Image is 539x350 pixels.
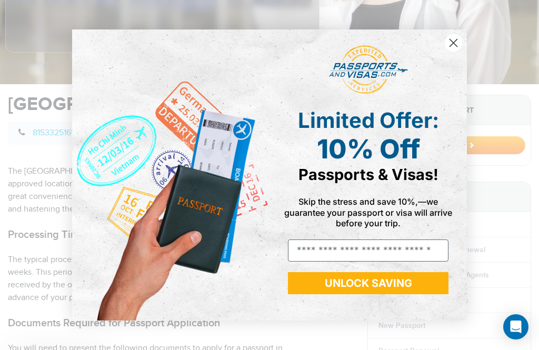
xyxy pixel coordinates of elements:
[329,45,408,95] img: passports and visas
[284,196,452,228] span: Skip the stress and save 10%,—we guarantee your passport or visa will arrive before your trip.
[288,272,448,294] button: UNLOCK SAVING
[444,34,463,52] button: Close dialog
[503,314,528,339] div: Open Intercom Messenger
[72,29,269,321] img: de9cda0d-0715-46ca-9a25-073762a91ba7.png
[317,133,420,165] span: 10% Off
[298,107,439,133] span: Limited Offer:
[298,165,438,184] span: Passports & Visas!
